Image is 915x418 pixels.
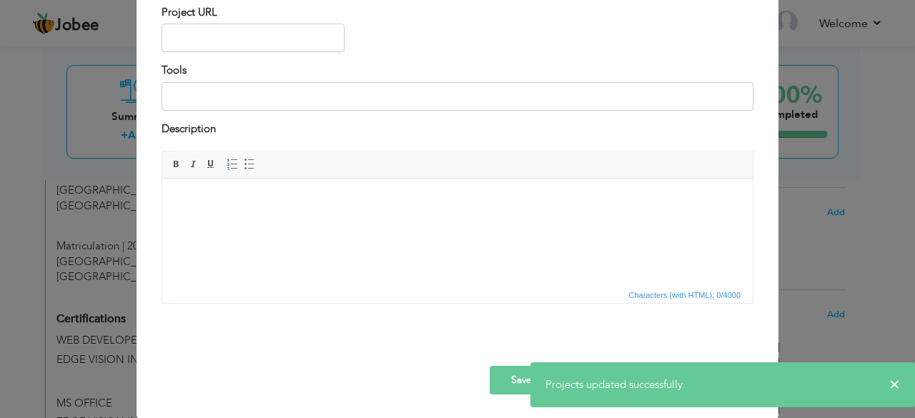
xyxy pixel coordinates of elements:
a: Underline [203,156,219,172]
iframe: Rich Text Editor, projectEditor [162,179,753,286]
a: Insert/Remove Bulleted List [242,156,257,172]
label: Description [162,121,216,136]
span: × [889,377,900,392]
a: Bold [169,156,184,172]
a: Insert/Remove Numbered List [224,156,240,172]
button: Save [490,366,553,394]
div: Statistics [626,289,746,302]
a: Italic [186,156,202,172]
span: Projects updated successfully. [545,377,685,392]
label: Tools [162,63,187,78]
label: Project URL [162,5,217,20]
span: Characters (with HTML): 0/4000 [626,289,744,302]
